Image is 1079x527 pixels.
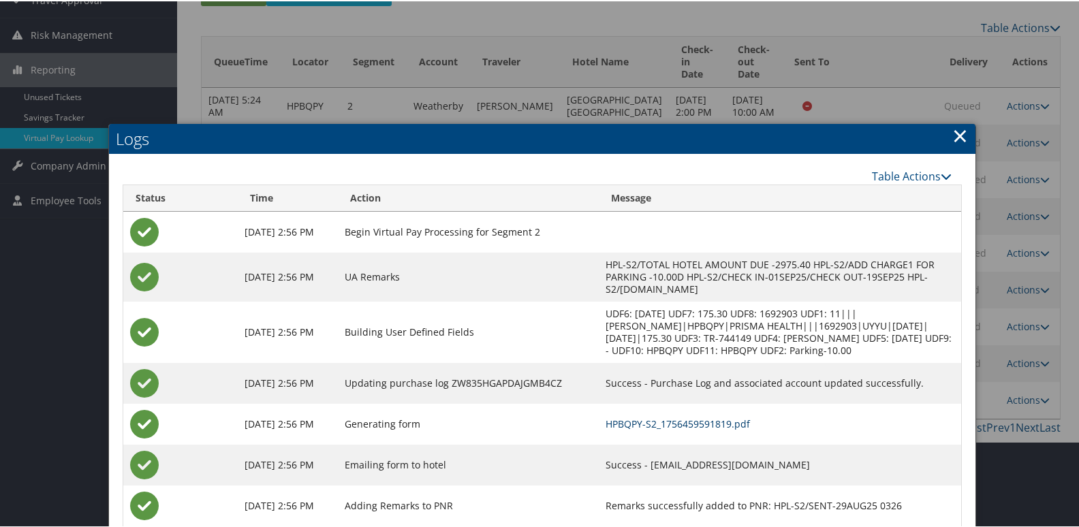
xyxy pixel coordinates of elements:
td: Generating form [338,402,599,443]
td: [DATE] 2:56 PM [238,251,338,300]
td: UA Remarks [338,251,599,300]
h2: Logs [109,123,975,153]
a: Table Actions [872,167,952,182]
td: [DATE] 2:56 PM [238,484,338,525]
td: Updating purchase log ZW835HGAPDAJGMB4CZ [338,362,599,402]
td: HPL-S2/TOTAL HOTEL AMOUNT DUE -2975.40 HPL-S2/ADD CHARGE1 FOR PARKING -10.00D HPL-S2/CHECK IN-01S... [599,251,961,300]
td: Emailing form to hotel [338,443,599,484]
td: [DATE] 2:56 PM [238,402,338,443]
td: [DATE] 2:56 PM [238,443,338,484]
td: UDF6: [DATE] UDF7: 175.30 UDF8: 1692903 UDF1: 11|||[PERSON_NAME]|HPBQPY|PRISMA HEALTH|||1692903|U... [599,300,961,362]
a: Close [952,121,968,148]
th: Status: activate to sort column ascending [123,184,238,210]
th: Action: activate to sort column ascending [338,184,599,210]
td: Remarks successfully added to PNR: HPL-S2/SENT-29AUG25 0326 [599,484,961,525]
td: Building User Defined Fields [338,300,599,362]
th: Message: activate to sort column ascending [599,184,961,210]
td: [DATE] 2:56 PM [238,362,338,402]
th: Time: activate to sort column ascending [238,184,338,210]
td: Success - [EMAIL_ADDRESS][DOMAIN_NAME] [599,443,961,484]
td: Success - Purchase Log and associated account updated successfully. [599,362,961,402]
td: [DATE] 2:56 PM [238,300,338,362]
td: Adding Remarks to PNR [338,484,599,525]
a: HPBQPY-S2_1756459591819.pdf [606,416,750,429]
td: Begin Virtual Pay Processing for Segment 2 [338,210,599,251]
td: [DATE] 2:56 PM [238,210,338,251]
